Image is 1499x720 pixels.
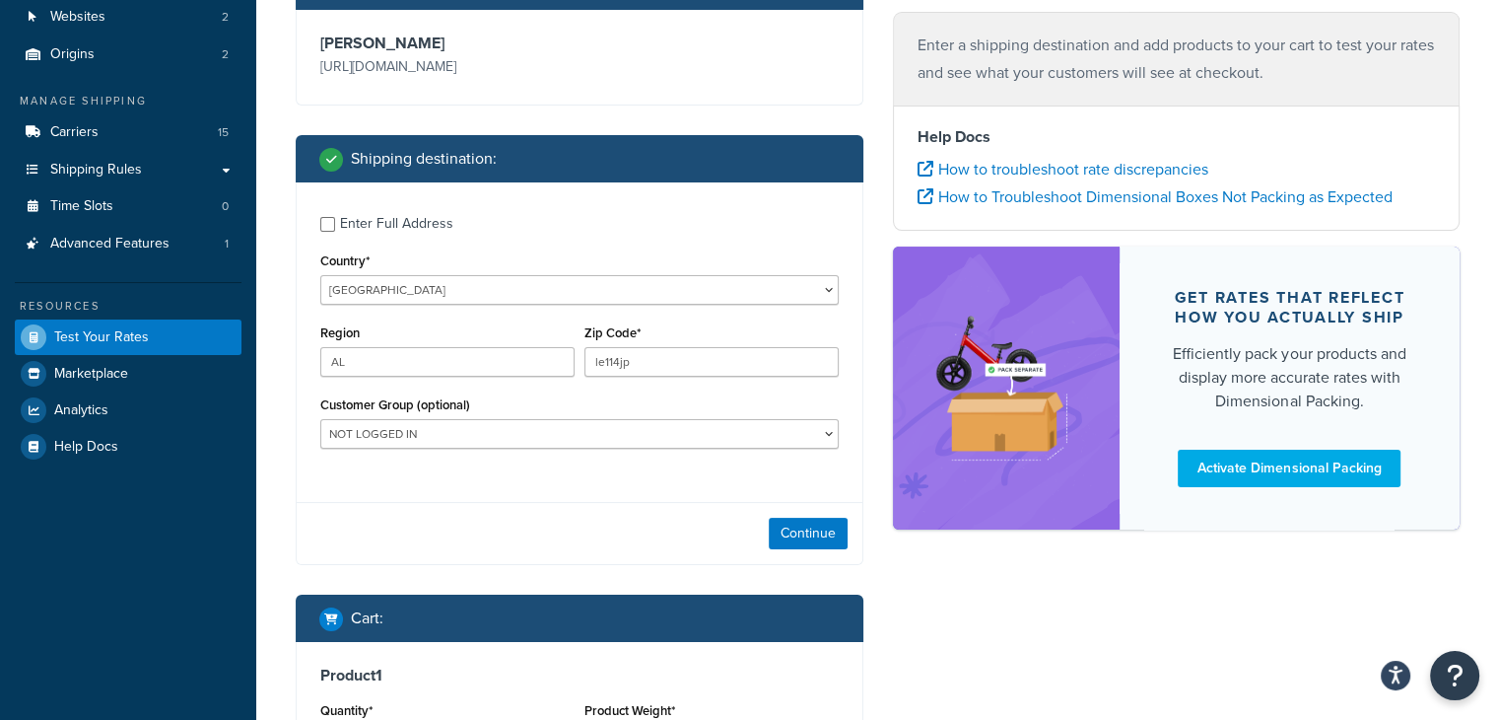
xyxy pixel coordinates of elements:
span: Analytics [54,402,108,419]
span: 0 [222,198,229,215]
li: Origins [15,36,241,73]
li: Time Slots [15,188,241,225]
a: Shipping Rules [15,152,241,188]
button: Open Resource Center [1430,651,1479,700]
input: Enter Full Address [320,217,335,232]
label: Customer Group (optional) [320,397,470,412]
a: How to Troubleshoot Dimensional Boxes Not Packing as Expected [918,185,1393,208]
span: Carriers [50,124,99,141]
div: Resources [15,298,241,315]
h3: Product 1 [320,666,839,685]
a: Analytics [15,393,241,428]
div: Get rates that reflect how you actually ship [1167,288,1412,327]
a: Help Docs [15,429,241,465]
div: Efficiently pack your products and display more accurate rates with Dimensional Packing. [1167,342,1412,413]
label: Quantity* [320,703,373,718]
span: Origins [50,46,95,63]
span: 1 [225,236,229,252]
span: 15 [218,124,229,141]
span: Shipping Rules [50,162,142,179]
a: Carriers15 [15,114,241,151]
label: Zip Code* [584,325,641,340]
a: Activate Dimensional Packing [1178,450,1400,487]
span: Marketplace [54,366,128,383]
p: [URL][DOMAIN_NAME] [320,53,575,81]
p: Enter a shipping destination and add products to your cart to test your rates and see what your c... [918,32,1436,87]
span: Test Your Rates [54,329,149,346]
h4: Help Docs [918,125,1436,149]
h2: Cart : [351,610,383,627]
h3: [PERSON_NAME] [320,34,575,53]
span: Advanced Features [50,236,170,252]
li: Carriers [15,114,241,151]
span: Time Slots [50,198,113,215]
span: Help Docs [54,439,118,456]
div: Enter Full Address [340,210,453,238]
a: Marketplace [15,356,241,392]
label: Product Weight* [584,703,675,718]
img: feature-image-dim-d40ad3071a2b3c8e08177464837368e35600d3c5e73b18a22c1e4bb210dc32ac.png [922,276,1090,499]
a: Time Slots0 [15,188,241,225]
a: How to troubleshoot rate discrepancies [918,158,1208,180]
div: Manage Shipping [15,93,241,109]
span: 2 [222,46,229,63]
label: Country* [320,253,370,268]
span: Websites [50,9,105,26]
a: Test Your Rates [15,320,241,355]
a: Origins2 [15,36,241,73]
button: Continue [769,518,848,549]
span: 2 [222,9,229,26]
label: Region [320,325,360,340]
h2: Shipping destination : [351,150,497,168]
li: Advanced Features [15,226,241,262]
a: Advanced Features1 [15,226,241,262]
